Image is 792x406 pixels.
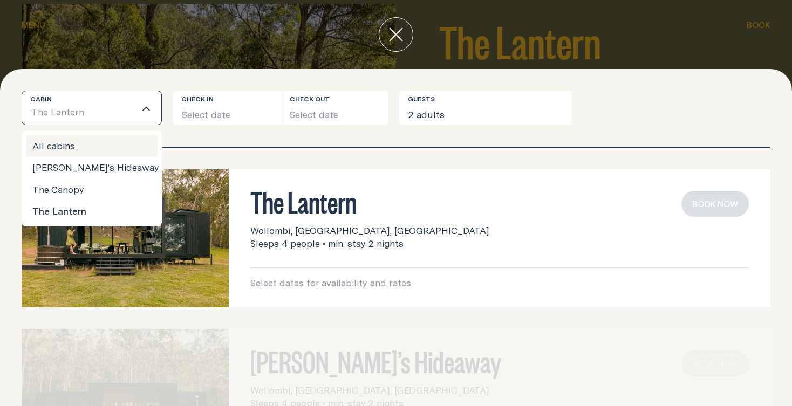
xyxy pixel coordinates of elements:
[173,91,281,125] button: Select date
[22,91,162,125] div: Search for option
[281,91,389,125] button: Select date
[85,102,135,125] input: Search for option
[31,100,85,125] span: The Lantern
[681,191,749,217] button: book now
[26,157,158,178] li: [PERSON_NAME]’s Hideaway
[250,224,489,237] span: Wollombi, [GEOGRAPHIC_DATA], [GEOGRAPHIC_DATA]
[250,237,404,250] span: Sleeps 4 people • min. stay 2 nights
[250,277,749,290] p: Select dates for availability and rates
[379,17,413,52] button: close
[26,135,158,157] li: All cabins
[408,95,435,104] label: Guests
[26,201,158,222] li: The Lantern
[250,191,749,211] h3: The Lantern
[399,91,572,125] button: 2 adults
[26,179,158,201] li: The Canopy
